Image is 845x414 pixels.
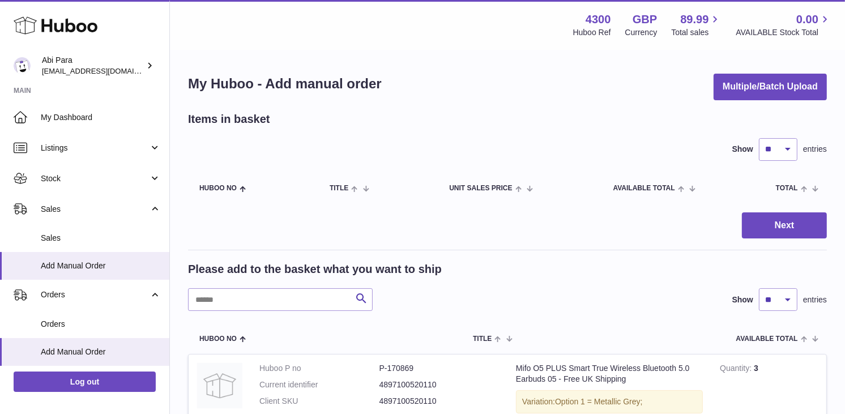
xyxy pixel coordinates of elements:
span: Unit Sales Price [449,185,512,192]
div: Variation: [516,390,703,413]
span: [EMAIL_ADDRESS][DOMAIN_NAME] [42,66,167,75]
span: Add Manual Order [41,347,161,357]
span: My Dashboard [41,112,161,123]
span: 89.99 [680,12,709,27]
h2: Please add to the basket what you want to ship [188,262,442,277]
h2: Items in basket [188,112,270,127]
dt: Current identifier [259,379,379,390]
div: Huboo Ref [573,27,611,38]
span: AVAILABLE Total [736,335,798,343]
strong: GBP [633,12,657,27]
label: Show [732,144,753,155]
span: AVAILABLE Total [613,185,675,192]
span: Orders [41,319,161,330]
a: 0.00 AVAILABLE Stock Total [736,12,831,38]
span: entries [803,144,827,155]
span: Title [330,185,348,192]
span: AVAILABLE Stock Total [736,27,831,38]
dt: Client SKU [259,396,379,407]
span: Total sales [671,27,722,38]
span: Orders [41,289,149,300]
button: Multiple/Batch Upload [714,74,827,100]
div: Abi Para [42,55,144,76]
span: Listings [41,143,149,153]
strong: Quantity [720,364,754,375]
img: Mifo O5 PLUS Smart True Wireless Bluetooth 5.0 Earbuds 05 - Free UK Shipping [197,363,242,408]
dd: 4897100520110 [379,396,500,407]
img: Abi@mifo.co.uk [14,57,31,74]
h1: My Huboo - Add manual order [188,75,382,93]
strong: 4300 [586,12,611,27]
a: Log out [14,372,156,392]
dd: 4897100520110 [379,379,500,390]
span: Stock [41,173,149,184]
span: Total [776,185,798,192]
span: Huboo no [199,335,237,343]
span: 0.00 [796,12,818,27]
button: Next [742,212,827,239]
span: Sales [41,204,149,215]
dd: P-170869 [379,363,500,374]
dt: Huboo P no [259,363,379,374]
span: entries [803,295,827,305]
span: Option 1 = Metallic Grey; [555,397,642,406]
label: Show [732,295,753,305]
span: Huboo no [199,185,237,192]
div: Currency [625,27,658,38]
a: 89.99 Total sales [671,12,722,38]
span: Add Manual Order [41,261,161,271]
span: Sales [41,233,161,244]
span: Title [473,335,492,343]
